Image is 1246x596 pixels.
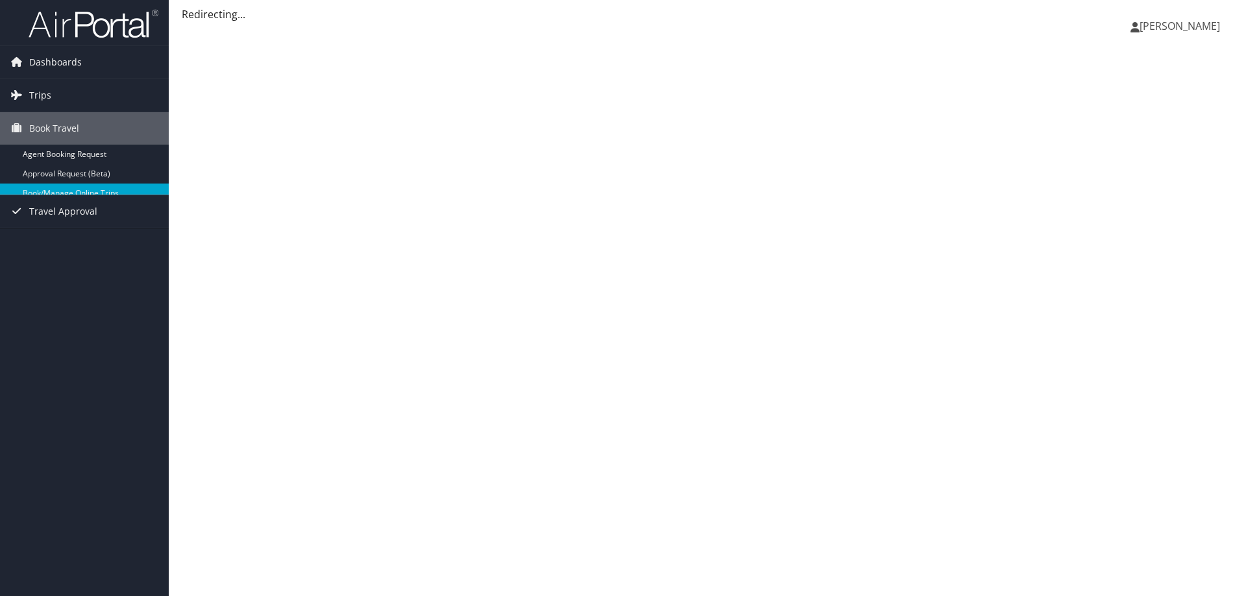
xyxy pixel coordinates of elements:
[1130,6,1233,45] a: [PERSON_NAME]
[29,195,97,228] span: Travel Approval
[1140,19,1220,33] span: [PERSON_NAME]
[182,6,1233,22] div: Redirecting...
[29,8,158,39] img: airportal-logo.png
[29,79,51,112] span: Trips
[29,112,79,145] span: Book Travel
[29,46,82,78] span: Dashboards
